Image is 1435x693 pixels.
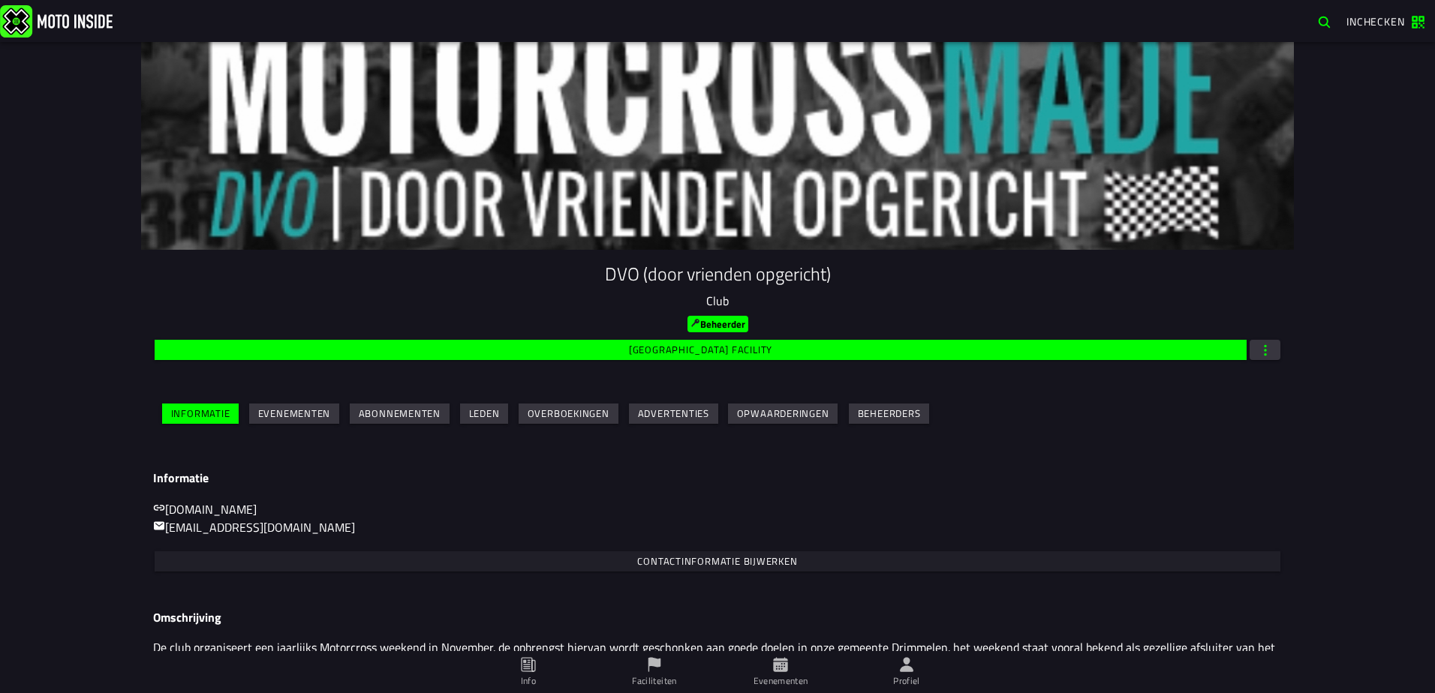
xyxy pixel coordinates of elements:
p: Club [153,292,1282,310]
a: Inchecken [1339,8,1432,34]
ion-button: Evenementen [249,403,339,424]
h3: Omschrijving [153,610,1282,625]
ion-button: Opwaarderingen [728,403,838,424]
a: [EMAIL_ADDRESS][DOMAIN_NAME] [153,518,355,536]
ion-button: Informatie [162,403,239,424]
ion-button: Contactinformatie bijwerken [155,551,1280,571]
textarea: De club organiseert een jaarlijks Motorcross weekend in November. de opbrengst hiervan wordt gesc... [153,625,1282,680]
ion-label: Faciliteiten [632,674,676,688]
ion-button: [GEOGRAPHIC_DATA] facility [155,340,1247,360]
ion-label: Profiel [893,674,920,688]
ion-button: Overboekingen [519,403,618,424]
ion-button: Advertenties [629,403,718,424]
ion-button: Abonnementen [350,403,450,424]
ion-badge: Beheerder [687,316,748,332]
a: [DOMAIN_NAME] [153,500,257,518]
ion-label: Evenementen [754,674,808,688]
span: Inchecken [1346,13,1405,29]
h1: DVO (door vrienden opgericht) [153,262,1282,286]
ion-label: Info [521,674,536,688]
h3: Informatie [153,471,1282,485]
ion-button: Leden [460,403,508,424]
ion-button: Beheerders [849,403,929,424]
